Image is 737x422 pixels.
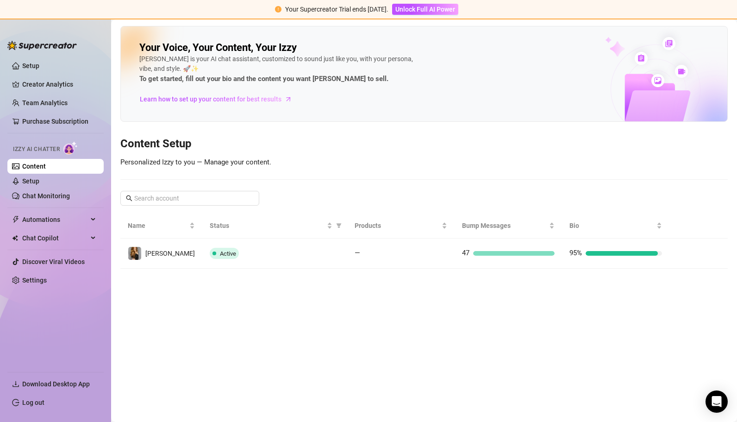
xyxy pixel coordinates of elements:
a: Creator Analytics [22,77,96,92]
span: Learn how to set up your content for best results [140,94,281,104]
h3: Content Setup [120,137,728,151]
a: Content [22,163,46,170]
span: download [12,380,19,388]
a: Unlock Full AI Power [392,6,458,13]
strong: To get started, fill out your bio and the content you want [PERSON_NAME] to sell. [139,75,388,83]
span: Products [355,220,440,231]
th: Products [347,213,455,239]
th: Bio [562,213,669,239]
span: Status [210,220,325,231]
a: Learn how to set up your content for best results [139,92,299,107]
span: thunderbolt [12,216,19,223]
a: Setup [22,62,39,69]
a: Purchase Subscription [22,114,96,129]
span: 47 [462,249,469,257]
span: arrow-right [284,94,293,104]
img: Redd [128,247,141,260]
span: Chat Copilot [22,231,88,246]
a: Settings [22,277,47,284]
a: Discover Viral Videos [22,258,85,265]
img: AI Chatter [63,141,78,155]
a: Log out [22,399,44,406]
span: 95% [569,249,582,257]
th: Status [202,213,347,239]
th: Name [120,213,202,239]
span: exclamation-circle [275,6,281,13]
span: Your Supercreator Trial ends [DATE]. [285,6,388,13]
img: logo-BBDzfeDw.svg [7,41,77,50]
span: filter [336,223,342,228]
a: Team Analytics [22,99,68,107]
a: Chat Monitoring [22,192,70,200]
span: Active [220,250,236,257]
input: Search account [134,193,246,203]
div: Open Intercom Messenger [706,391,728,413]
img: ai-chatter-content-library-cLFOSyPT.png [584,27,727,121]
span: Bump Messages [462,220,547,231]
span: — [355,249,360,257]
img: Chat Copilot [12,235,18,241]
button: Unlock Full AI Power [392,4,458,15]
span: Izzy AI Chatter [13,145,60,154]
h2: Your Voice, Your Content, Your Izzy [139,41,297,54]
span: Name [128,220,187,231]
span: Personalized Izzy to you — Manage your content. [120,158,271,166]
span: Unlock Full AI Power [395,6,455,13]
span: Automations [22,212,88,227]
span: Download Desktop App [22,380,90,388]
span: [PERSON_NAME] [145,250,195,257]
th: Bump Messages [455,213,562,239]
a: Setup [22,177,39,185]
div: [PERSON_NAME] is your AI chat assistant, customized to sound just like you, with your persona, vi... [139,54,417,85]
span: search [126,195,132,202]
span: Bio [569,220,655,231]
span: filter [334,219,344,233]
